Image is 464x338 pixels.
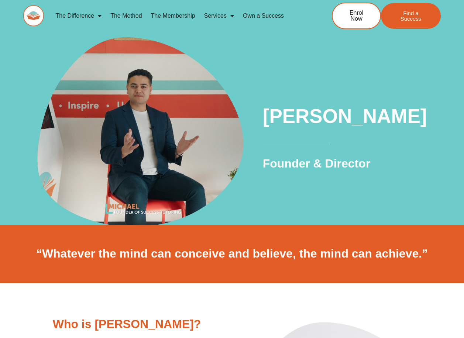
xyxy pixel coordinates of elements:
a: The Difference [51,7,106,24]
h2: Founder & Director [263,156,439,172]
a: The Membership [147,7,200,24]
a: Own a Success [238,7,288,24]
a: Services [200,7,238,24]
h2: Who is [PERSON_NAME]? [22,317,232,332]
img: Michael Black - Founder of Success Tutoring [30,23,250,243]
a: Find a Success [381,3,441,29]
nav: Menu [51,7,308,24]
h1: [PERSON_NAME] [263,103,439,130]
span: Find a Success [392,10,430,21]
span: Enrol Now [344,10,369,22]
a: The Method [106,7,146,24]
a: Enrol Now [332,3,381,29]
h2: “Whatever the mind can conceive and believe, the mind can achieve.” [25,246,439,262]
